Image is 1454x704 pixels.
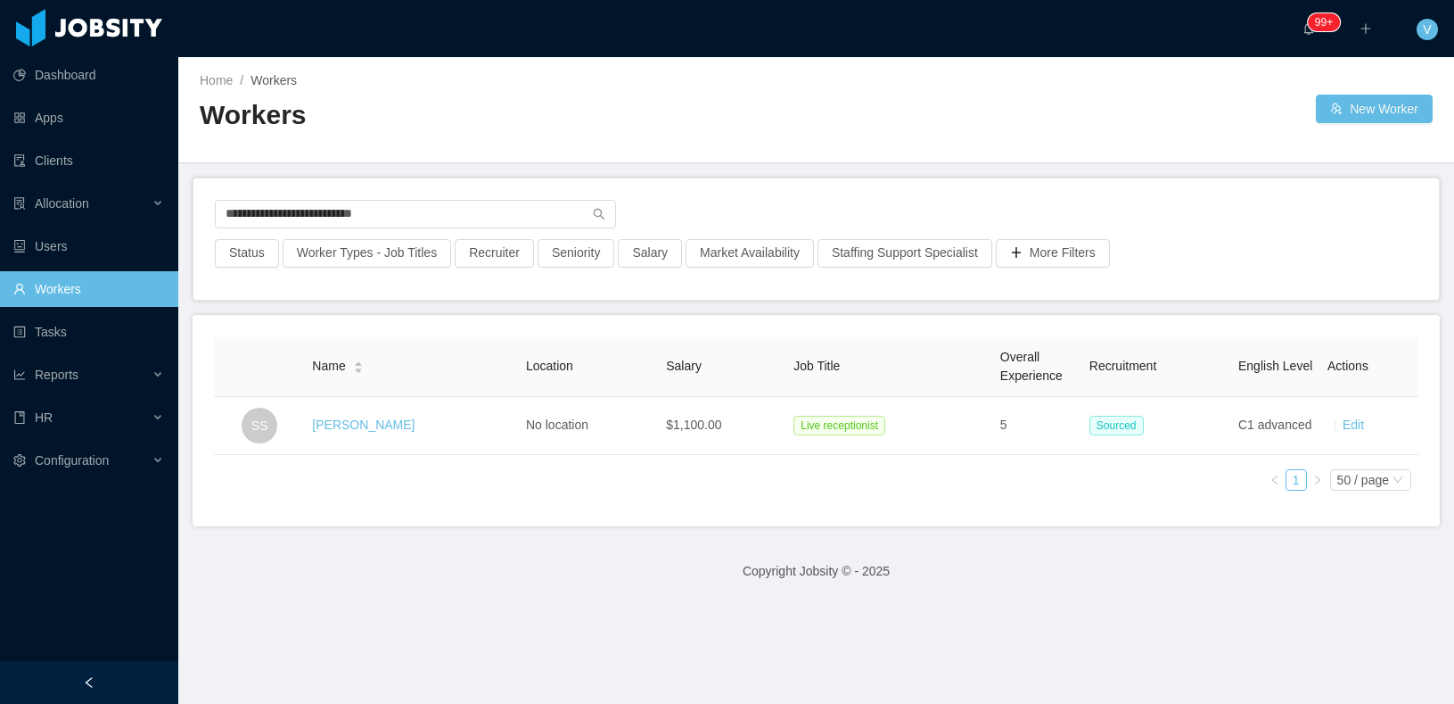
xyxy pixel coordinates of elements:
[1286,469,1307,491] li: 1
[455,239,534,268] button: Recruiter
[251,73,297,87] span: Workers
[240,73,243,87] span: /
[817,239,992,268] button: Staffing Support Specialist
[200,97,817,134] h2: Workers
[618,239,682,268] button: Salary
[1423,19,1431,40] span: V
[13,369,26,381] i: icon: line-chart
[1089,416,1144,435] span: Sourced
[538,239,614,268] button: Seniority
[1000,350,1063,383] span: Overall Experience
[35,368,78,382] span: Reports
[686,239,814,268] button: Market Availability
[13,197,26,210] i: icon: solution
[215,239,279,268] button: Status
[13,314,164,350] a: icon: profileTasks
[1286,470,1306,490] a: 1
[666,359,702,373] span: Salary
[13,271,164,307] a: icon: userWorkers
[13,228,164,264] a: icon: robotUsers
[35,410,53,425] span: HR
[1343,418,1364,432] a: Edit
[312,357,345,376] span: Name
[593,208,605,220] i: icon: search
[1302,22,1315,35] i: icon: bell
[13,57,164,93] a: icon: pie-chartDashboard
[793,416,885,435] span: Live receptionist
[200,73,233,87] a: Home
[526,359,573,373] span: Location
[35,196,89,211] span: Allocation
[1392,475,1403,487] i: icon: down
[1231,397,1320,455] td: C1 advanced
[1238,359,1312,373] span: English Level
[312,418,415,432] a: [PERSON_NAME]
[283,239,451,268] button: Worker Types - Job Titles
[1360,22,1372,35] i: icon: plus
[35,453,109,468] span: Configuration
[519,397,659,455] td: No location
[13,411,26,424] i: icon: book
[1269,475,1280,485] i: icon: left
[1307,469,1328,491] li: Next Page
[353,366,363,371] i: icon: caret-down
[1327,359,1368,373] span: Actions
[1308,13,1340,31] sup: 243
[793,359,840,373] span: Job Title
[1337,470,1389,490] div: 50 / page
[353,359,364,371] div: Sort
[1089,418,1151,432] a: Sourced
[996,239,1110,268] button: icon: plusMore Filters
[1264,469,1286,491] li: Previous Page
[353,360,363,365] i: icon: caret-up
[13,100,164,136] a: icon: appstoreApps
[1089,359,1156,373] span: Recruitment
[178,541,1454,602] footer: Copyright Jobsity © - 2025
[1316,95,1433,123] button: icon: usergroup-addNew Worker
[13,454,26,467] i: icon: setting
[13,143,164,178] a: icon: auditClients
[666,418,721,432] span: $1,100.00
[1312,475,1323,485] i: icon: right
[251,408,268,443] span: SS
[993,397,1082,455] td: 5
